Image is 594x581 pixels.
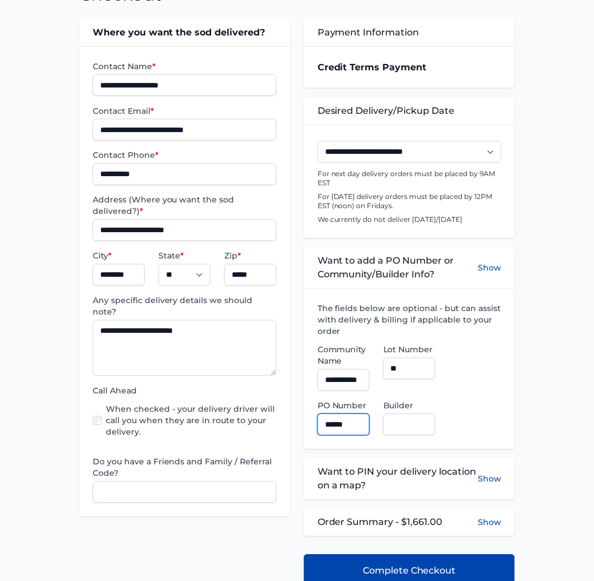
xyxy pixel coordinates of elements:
p: We currently do not deliver [DATE]/[DATE] [318,216,501,225]
p: For next day delivery orders must be placed by 9AM EST [318,170,501,188]
label: Address (Where you want the sod delivered?) [93,194,276,217]
label: The fields below are optional - but can assist with delivery & billing if applicable to your order [318,303,501,337]
label: PO Number [318,400,370,412]
span: Complete Checkout [363,564,456,578]
label: When checked - your delivery driver will call you when they are in route to your delivery. [106,404,276,438]
label: Do you have a Friends and Family / Referral Code? [93,456,276,479]
label: Community Name [318,344,370,367]
button: Show [478,465,501,493]
span: Order Summary - $1,661.00 [318,516,443,530]
label: Call Ahead [93,385,276,397]
p: For [DATE] delivery orders must be placed by 12PM EST (noon) on Fridays. [318,193,501,211]
label: Contact Name [93,61,276,72]
button: Show [478,517,501,528]
label: City [93,250,145,262]
span: Want to PIN your delivery location on a map? [318,465,478,493]
label: Zip [224,250,276,262]
label: Any specific delivery details we should note? [93,295,276,318]
label: State [159,250,211,262]
label: Contact Email [93,105,276,117]
label: Contact Phone [93,150,276,161]
div: Payment Information [304,19,515,46]
span: Want to add a PO Number or Community/Builder Info? [318,254,478,282]
div: Where you want the sod delivered? [79,19,290,46]
label: Lot Number [383,344,435,356]
label: Builder [383,400,435,412]
div: Desired Delivery/Pickup Date [304,97,515,125]
strong: Credit Terms Payment [318,62,427,73]
button: Show [478,254,501,282]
